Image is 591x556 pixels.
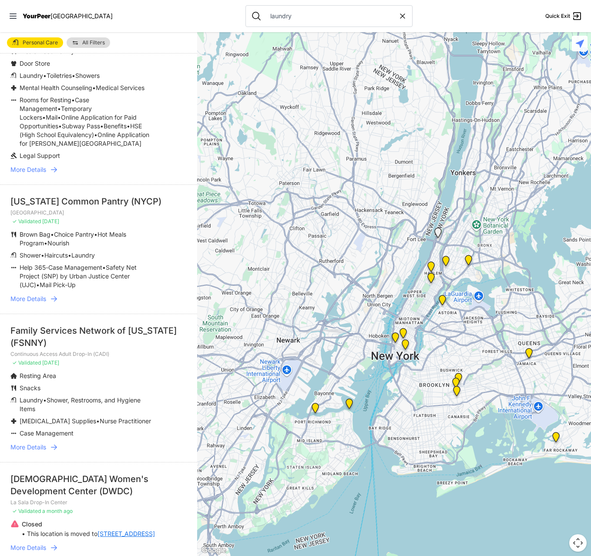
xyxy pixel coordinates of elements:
p: • This location is moved to [22,529,155,538]
span: Shower, Restrooms, and Hygiene Items [20,396,141,412]
span: Shower [20,251,41,259]
div: Continuous Access Adult Drop-In (CADI) [450,378,461,392]
span: Door Store [20,60,50,67]
span: [DATE] [42,218,59,224]
span: Legal Support [20,152,60,159]
a: Open this area in Google Maps (opens a new window) [199,545,228,556]
span: Help 365-Case Management [20,264,102,271]
span: Toiletries [47,72,72,79]
span: Benefits [104,122,127,130]
div: Jamaica DYCD Youth Drop-in Center - Safe Space (grey door between Tabernacle of Prayer and Hot Po... [524,348,534,362]
div: Harm Reduction Center [440,256,451,270]
input: Search [265,12,398,20]
span: More Details [10,543,46,552]
span: Personal Care [23,40,58,45]
span: Online Application for Paid Opportunities [20,114,137,130]
span: • [102,264,106,271]
span: • [94,231,97,238]
span: • [36,281,40,288]
div: Far Rockaway DYCD Youth Drop-in Center [551,432,561,446]
span: • [42,114,46,121]
div: Adult Drop-in Center [344,399,355,412]
span: Mail [46,114,57,121]
div: La Sala Drop-In Center [433,228,443,241]
span: Laundry [20,72,43,79]
span: Safety Net Project (SNP) by Urban Justice Center (UJC) [20,264,137,288]
span: Quick Exit [545,13,570,20]
span: Laundry [20,396,43,404]
span: Choice Pantry [54,231,94,238]
div: The Gathering Place Drop-in Center [453,373,464,387]
span: More Details [10,295,46,303]
span: [DATE] [42,359,59,366]
span: • [92,84,96,91]
div: Main Location, SoHo, DYCD Youth Drop-in Center [390,332,401,346]
div: Brooklyn DYCD Youth Drop-in Center [451,386,462,400]
span: YourPeer [23,12,50,20]
span: • [43,72,47,79]
span: • [96,417,100,425]
span: Resting Area [20,372,56,379]
span: • [57,114,61,121]
a: More Details [10,165,187,174]
span: • [100,122,104,130]
span: • [71,96,75,104]
a: YourPeer[GEOGRAPHIC_DATA] [23,13,113,19]
div: Lower East Side Youth Drop-in Center. Yellow doors with grey buzzer on the right [400,339,411,353]
div: [DEMOGRAPHIC_DATA] Women's Development Center (DWDC) [10,473,187,497]
span: • [94,131,97,138]
span: Showers [75,72,100,79]
span: • [57,105,61,112]
span: Nurse Practitioner [100,417,151,425]
span: Haircuts [44,251,68,259]
a: More Details [10,295,187,303]
span: Mail Pick-Up [40,281,76,288]
span: • [44,239,47,247]
span: • [127,122,130,130]
p: [GEOGRAPHIC_DATA] [10,209,187,216]
button: Map camera controls [569,534,587,552]
img: Google [199,545,228,556]
span: ✓ Validated [12,359,41,366]
div: Manhattan [426,273,437,287]
a: All Filters [67,37,110,48]
span: ✓ Validated [12,218,41,224]
span: Medical Services [96,84,144,91]
span: Mental Health Counseling [20,84,92,91]
span: [MEDICAL_DATA] Supplies [20,417,96,425]
span: More Details [10,443,46,452]
p: La Sala Drop-In Center [10,499,187,506]
div: Living Room 24-Hour Drop-In Center [463,255,474,269]
span: • [72,72,75,79]
span: All Filters [82,40,105,45]
span: Rooms for Resting [20,96,71,104]
span: • [41,251,44,259]
span: • [50,231,54,238]
div: Family Services Network of [US_STATE] (FSNNY) [10,325,187,349]
span: • [58,122,62,130]
p: Closed [22,520,155,529]
a: [STREET_ADDRESS] [97,529,155,538]
span: ✓ Validated [12,508,41,514]
span: Snacks [20,384,40,392]
p: Continuous Access Adult Drop-In (CADI) [10,351,187,358]
span: • [43,396,47,404]
a: Quick Exit [545,11,582,21]
a: More Details [10,543,187,552]
span: More Details [10,165,46,174]
span: a month ago [42,508,73,514]
div: Harvey Milk High School [398,328,409,342]
a: More Details [10,443,187,452]
div: [US_STATE] Common Pantry (NYCP) [10,195,187,208]
span: Laundry [71,251,95,259]
span: Nourish [47,239,69,247]
div: DYCD Youth Drop-in Center [310,403,321,417]
span: [GEOGRAPHIC_DATA] [50,12,113,20]
div: Uptown/Harlem DYCD Youth Drop-in Center [426,261,437,275]
span: Subway Pass [62,122,100,130]
span: Brown Bag [20,231,50,238]
span: Case Management [20,429,74,437]
a: Personal Care [7,37,63,48]
span: • [68,251,71,259]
